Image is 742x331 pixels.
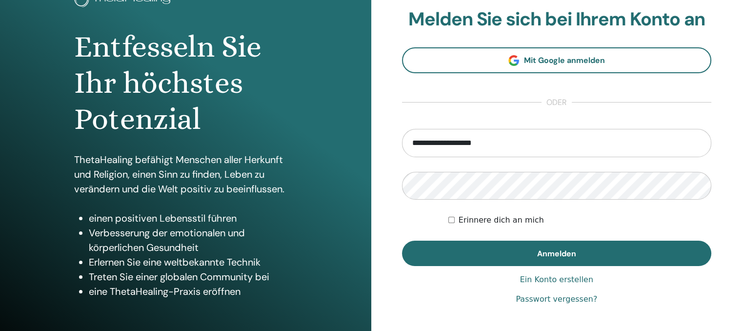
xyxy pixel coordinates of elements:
[516,293,597,305] a: Passwort vergessen?
[89,256,261,269] font: Erlernen Sie eine weltbekannte Technik
[402,47,712,73] a: Mit Google anmelden
[520,274,593,286] a: Ein Konto erstellen
[448,214,711,226] div: Ich soll auf unbestimmte Zeit oder bis zur manuellen Abmeldung authentifiziert bleiben
[516,294,597,304] font: Passwort vergessen?
[546,97,567,107] font: oder
[74,153,284,195] font: ThetaHealing befähigt Menschen aller Herkunft und Religion, einen Sinn zu finden, Leben zu veränd...
[524,55,605,65] font: Mit Google anmelden
[74,29,261,137] font: Entfesseln Sie Ihr höchstes Potenzial
[89,227,245,254] font: Verbesserung der emotionalen und körperlichen Gesundheit
[89,270,269,283] font: Treten Sie einer globalen Community bei
[89,212,237,225] font: einen positiven Lebensstil führen
[459,215,544,225] font: Erinnere dich an mich
[89,285,241,298] font: eine ThetaHealing-Praxis eröffnen
[408,7,705,31] font: Melden Sie sich bei Ihrem Konto an
[537,248,576,259] font: Anmelden
[402,241,712,266] button: Anmelden
[520,275,593,284] font: Ein Konto erstellen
